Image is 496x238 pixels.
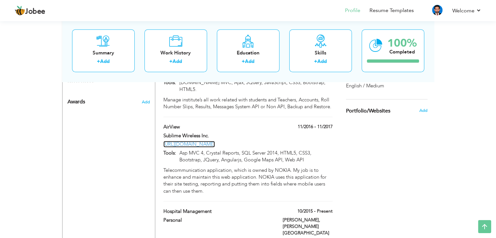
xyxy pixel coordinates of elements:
div: Manage institute’s all work related with students and Teachers, Accounts, Roll Number Slips, Resu... [163,97,332,111]
label: Tools: [163,79,176,86]
img: Profile Img [432,5,443,15]
span: Urdu / Native [346,76,375,82]
div: Work History [150,50,202,56]
label: Tools: [163,150,176,156]
label: Personal [163,217,273,224]
a: Resume Templates [369,7,414,14]
div: Skills [294,50,347,56]
div: Add the awards you’ve earned. [63,93,155,108]
div: Education [222,50,274,56]
label: 11/2016 - 11/2017 [298,124,333,130]
label: Hospital Management [163,208,273,215]
img: jobee.io [15,6,25,16]
div: Completed [387,49,417,55]
div: Summary [77,50,129,56]
div: 100% [387,38,417,49]
span: Jobee [25,8,45,15]
span: Add [419,108,427,113]
a: Profile [345,7,360,14]
a: Add [245,58,254,65]
label: + [314,58,317,65]
span: Portfolio/Websites [346,108,390,114]
p: Asp MVC 4, Crystal Reports, SQL Server 2014, HTML5, CSS3, Bootstrap, JQuery, Angularjs, Google Ma... [176,150,332,164]
label: 10/2015 - Present [297,208,333,215]
span: Awards [68,99,85,105]
label: AirView [163,124,273,130]
span: References [68,78,94,84]
a: Welcome [452,7,481,15]
p: [DOMAIN_NAME] MVC, Ajax, JQuery, JavaScript, CSS3, Bootstrap, HTML5. [176,79,332,93]
div: Add the reference. [63,77,155,87]
a: Add [100,58,110,65]
label: + [97,58,100,65]
span: Add [142,99,150,105]
a: Add [317,58,327,65]
div: Telecommunication application, which is owned by NOKIA. My job is to enhance and maintain this we... [163,167,332,195]
a: Jobee [15,6,45,16]
label: [PERSON_NAME],[PERSON_NAME][GEOGRAPHIC_DATA] [283,217,333,236]
span: English / Medium [346,82,384,89]
label: + [169,58,173,65]
div: Share your links of online work [341,99,432,122]
a: [URL][DOMAIN_NAME] [163,141,215,147]
label: Sublime Wireless Inc. [163,132,273,139]
a: Add [173,58,182,65]
label: + [242,58,245,65]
